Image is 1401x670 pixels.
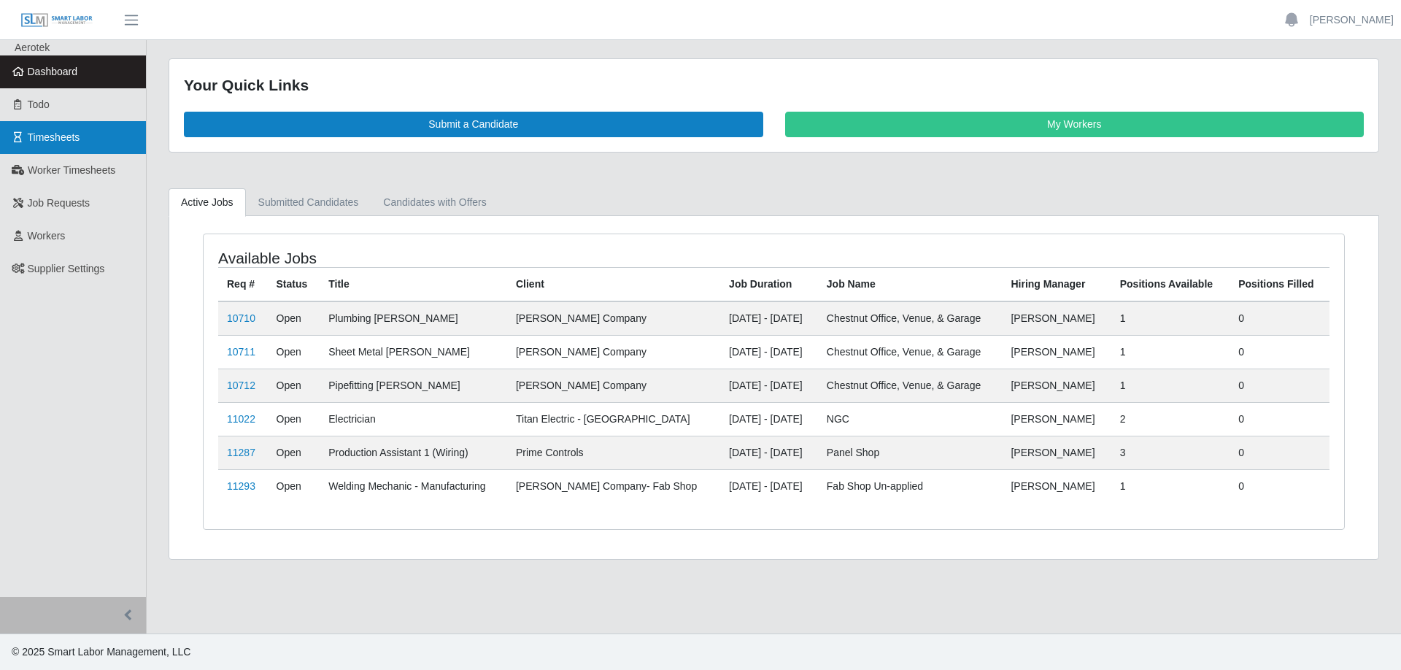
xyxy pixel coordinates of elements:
[15,42,50,53] span: Aerotek
[227,480,255,492] a: 11293
[1230,402,1329,436] td: 0
[1230,335,1329,369] td: 0
[818,335,1003,369] td: Chestnut Office, Venue, & Garage
[1002,267,1111,301] th: Hiring Manager
[818,402,1003,436] td: NGC
[320,402,507,436] td: Electrician
[507,301,720,336] td: [PERSON_NAME] Company
[1002,402,1111,436] td: [PERSON_NAME]
[169,188,246,217] a: Active Jobs
[1111,369,1230,402] td: 1
[818,369,1003,402] td: Chestnut Office, Venue, & Garage
[268,402,320,436] td: Open
[28,164,115,176] span: Worker Timesheets
[1111,267,1230,301] th: Positions Available
[507,267,720,301] th: Client
[227,346,255,358] a: 10711
[818,469,1003,503] td: Fab Shop Un-applied
[28,66,78,77] span: Dashboard
[20,12,93,28] img: SLM Logo
[184,74,1364,97] div: Your Quick Links
[320,335,507,369] td: Sheet Metal [PERSON_NAME]
[507,369,720,402] td: [PERSON_NAME] Company
[1230,436,1329,469] td: 0
[28,230,66,242] span: Workers
[320,301,507,336] td: Plumbing [PERSON_NAME]
[28,131,80,143] span: Timesheets
[1002,369,1111,402] td: [PERSON_NAME]
[371,188,498,217] a: Candidates with Offers
[184,112,763,137] a: Submit a Candidate
[818,301,1003,336] td: Chestnut Office, Venue, & Garage
[227,312,255,324] a: 10710
[1002,436,1111,469] td: [PERSON_NAME]
[1002,335,1111,369] td: [PERSON_NAME]
[268,301,320,336] td: Open
[1310,12,1394,28] a: [PERSON_NAME]
[218,267,268,301] th: Req #
[507,469,720,503] td: [PERSON_NAME] Company- Fab Shop
[1230,267,1329,301] th: Positions Filled
[12,646,190,658] span: © 2025 Smart Labor Management, LLC
[1111,335,1230,369] td: 1
[227,447,255,458] a: 11287
[720,469,818,503] td: [DATE] - [DATE]
[268,369,320,402] td: Open
[268,335,320,369] td: Open
[507,402,720,436] td: Titan Electric - [GEOGRAPHIC_DATA]
[720,335,818,369] td: [DATE] - [DATE]
[1002,301,1111,336] td: [PERSON_NAME]
[1111,402,1230,436] td: 2
[507,436,720,469] td: Prime Controls
[818,436,1003,469] td: Panel Shop
[320,469,507,503] td: Welding Mechanic - Manufacturing
[785,112,1365,137] a: My Workers
[268,469,320,503] td: Open
[320,267,507,301] th: Title
[720,436,818,469] td: [DATE] - [DATE]
[720,402,818,436] td: [DATE] - [DATE]
[720,369,818,402] td: [DATE] - [DATE]
[28,99,50,110] span: Todo
[28,197,90,209] span: Job Requests
[268,436,320,469] td: Open
[320,436,507,469] td: Production Assistant 1 (Wiring)
[1230,369,1329,402] td: 0
[268,267,320,301] th: Status
[28,263,105,274] span: Supplier Settings
[227,413,255,425] a: 11022
[720,301,818,336] td: [DATE] - [DATE]
[246,188,371,217] a: Submitted Candidates
[1230,301,1329,336] td: 0
[320,369,507,402] td: Pipefitting [PERSON_NAME]
[1111,469,1230,503] td: 1
[1002,469,1111,503] td: [PERSON_NAME]
[507,335,720,369] td: [PERSON_NAME] Company
[1111,301,1230,336] td: 1
[218,249,668,267] h4: Available Jobs
[1111,436,1230,469] td: 3
[818,267,1003,301] th: Job Name
[720,267,818,301] th: Job Duration
[227,380,255,391] a: 10712
[1230,469,1329,503] td: 0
